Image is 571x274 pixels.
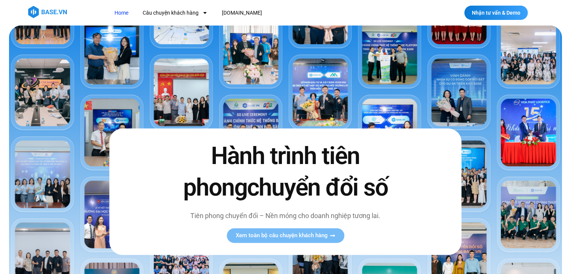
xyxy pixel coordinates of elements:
[236,233,328,238] span: Xem toàn bộ câu chuyện khách hàng
[464,6,528,20] a: Nhận tư vấn & Demo
[216,6,268,20] a: [DOMAIN_NAME]
[247,173,388,202] span: chuyển đổi số
[109,6,400,20] nav: Menu
[137,6,213,20] a: Câu chuyện khách hàng
[167,211,404,221] p: Tiên phong chuyển đổi – Nền móng cho doanh nghiệp tương lai.
[227,228,344,243] a: Xem toàn bộ câu chuyện khách hàng
[109,6,134,20] a: Home
[472,10,520,15] span: Nhận tư vấn & Demo
[167,141,404,203] h2: Hành trình tiên phong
